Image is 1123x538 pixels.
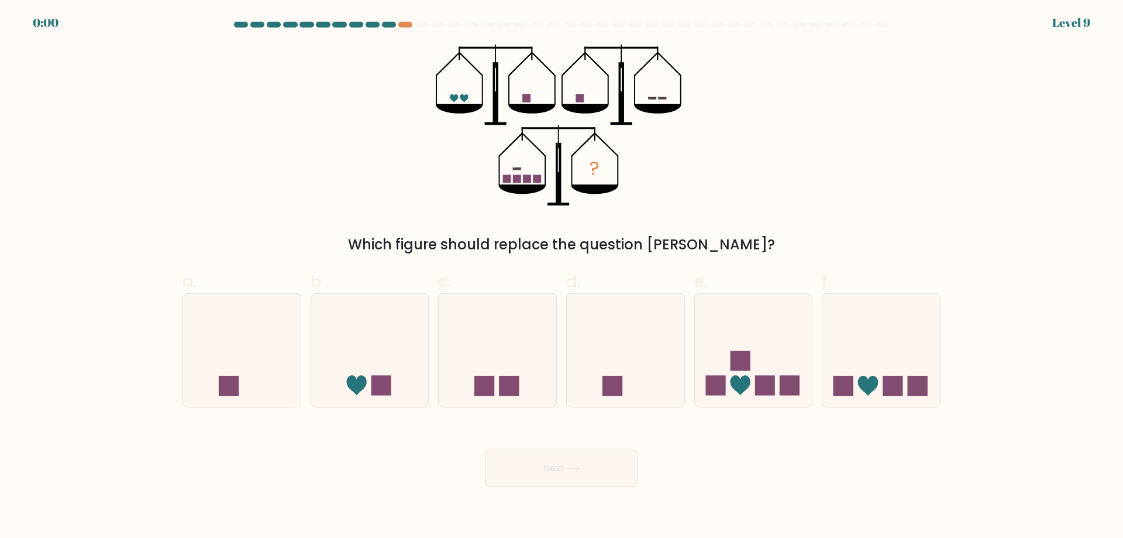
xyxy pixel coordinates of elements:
[190,234,933,255] div: Which figure should replace the question [PERSON_NAME]?
[485,450,638,487] button: Next
[438,270,451,293] span: c.
[1052,14,1090,32] div: Level 9
[822,270,830,293] span: f.
[590,155,600,181] tspan: ?
[311,270,325,293] span: b.
[694,270,707,293] span: e.
[566,270,580,293] span: d.
[33,14,58,32] div: 0:00
[182,270,197,293] span: a.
